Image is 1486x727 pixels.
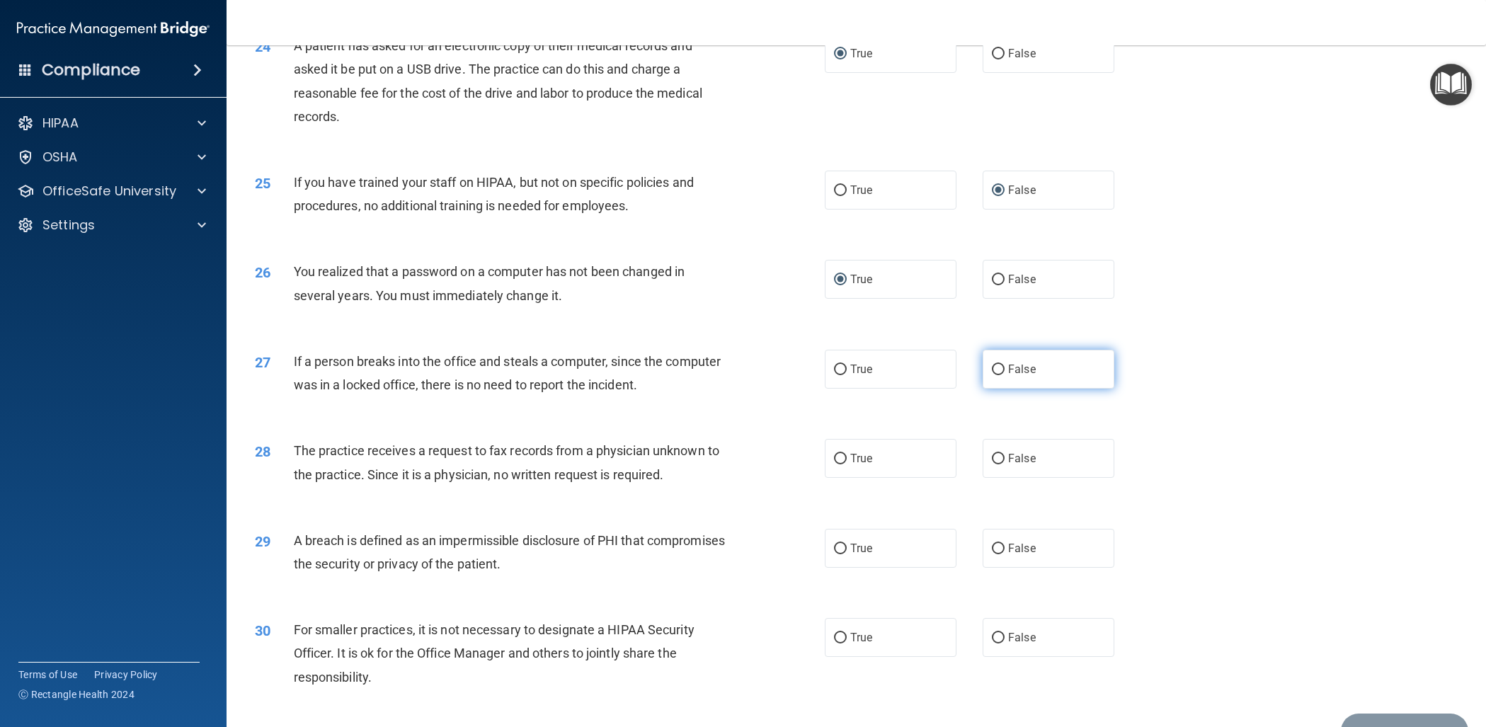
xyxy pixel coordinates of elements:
span: False [1008,362,1036,376]
input: True [834,365,847,375]
span: True [850,183,872,197]
input: True [834,49,847,59]
input: False [992,633,1005,643]
span: For smaller practices, it is not necessary to designate a HIPAA Security Officer. It is ok for th... [294,622,695,684]
input: False [992,185,1005,196]
span: 27 [255,354,270,371]
a: Settings [17,217,206,234]
span: 26 [255,264,270,281]
span: 28 [255,443,270,460]
a: HIPAA [17,115,206,132]
span: True [850,452,872,465]
span: If you have trained your staff on HIPAA, but not on specific policies and procedures, no addition... [294,175,694,213]
span: The practice receives a request to fax records from a physician unknown to the practice. Since it... [294,443,719,481]
span: False [1008,273,1036,286]
span: 24 [255,38,270,55]
p: Settings [42,217,95,234]
input: True [834,454,847,464]
input: False [992,275,1005,285]
h4: Compliance [42,60,140,80]
span: True [850,362,872,376]
span: False [1008,47,1036,60]
span: A breach is defined as an impermissible disclosure of PHI that compromises the security or privac... [294,533,725,571]
input: False [992,365,1005,375]
span: True [850,542,872,555]
a: OSHA [17,149,206,166]
span: You realized that a password on a computer has not been changed in several years. You must immedi... [294,264,685,302]
span: True [850,273,872,286]
input: True [834,544,847,554]
span: False [1008,542,1036,555]
input: True [834,275,847,285]
span: False [1008,452,1036,465]
span: 29 [255,533,270,550]
input: True [834,185,847,196]
span: True [850,631,872,644]
button: Open Resource Center [1430,64,1472,105]
span: 30 [255,622,270,639]
input: False [992,544,1005,554]
a: Privacy Policy [94,668,158,682]
span: 25 [255,175,270,192]
a: Terms of Use [18,668,77,682]
img: PMB logo [17,15,210,43]
span: Ⓒ Rectangle Health 2024 [18,687,135,702]
p: OSHA [42,149,78,166]
input: False [992,454,1005,464]
span: A patient has asked for an electronic copy of their medical records and asked it be put on a USB ... [294,38,702,124]
span: If a person breaks into the office and steals a computer, since the computer was in a locked offi... [294,354,721,392]
p: HIPAA [42,115,79,132]
span: False [1008,631,1036,644]
input: False [992,49,1005,59]
a: OfficeSafe University [17,183,206,200]
span: False [1008,183,1036,197]
span: True [850,47,872,60]
p: OfficeSafe University [42,183,176,200]
input: True [834,633,847,643]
